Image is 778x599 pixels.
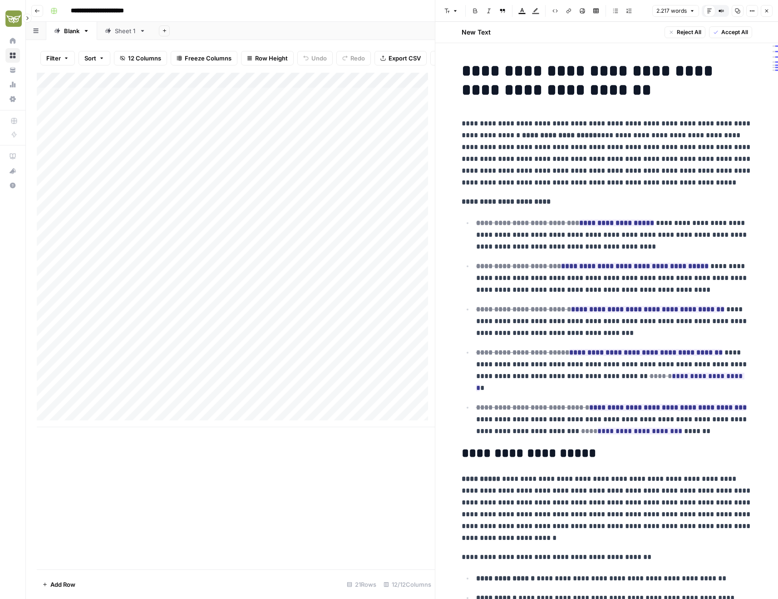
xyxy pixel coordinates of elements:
[115,26,136,35] div: Sheet 1
[336,51,371,65] button: Redo
[350,54,365,63] span: Redo
[50,580,75,589] span: Add Row
[677,28,701,36] span: Reject All
[64,26,79,35] div: Blank
[46,22,97,40] a: Blank
[374,51,427,65] button: Export CSV
[380,577,435,592] div: 12/12 Columns
[5,92,20,106] a: Settings
[5,7,20,30] button: Workspace: Evergreen Media
[46,54,61,63] span: Filter
[185,54,231,63] span: Freeze Columns
[40,51,75,65] button: Filter
[5,63,20,77] a: Your Data
[5,77,20,92] a: Usage
[37,577,81,592] button: Add Row
[5,178,20,193] button: Help + Support
[97,22,153,40] a: Sheet 1
[255,54,288,63] span: Row Height
[389,54,421,63] span: Export CSV
[5,34,20,48] a: Home
[84,54,96,63] span: Sort
[311,54,327,63] span: Undo
[343,577,380,592] div: 21 Rows
[241,51,294,65] button: Row Height
[79,51,110,65] button: Sort
[6,164,20,178] div: What's new?
[5,149,20,164] a: AirOps Academy
[709,26,752,38] button: Accept All
[665,26,705,38] button: Reject All
[721,28,748,36] span: Accept All
[5,164,20,178] button: What's new?
[114,51,167,65] button: 12 Columns
[297,51,333,65] button: Undo
[5,48,20,63] a: Browse
[652,5,699,17] button: 2.217 words
[462,28,491,37] h2: New Text
[656,7,687,15] span: 2.217 words
[5,10,22,27] img: Evergreen Media Logo
[171,51,237,65] button: Freeze Columns
[128,54,161,63] span: 12 Columns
